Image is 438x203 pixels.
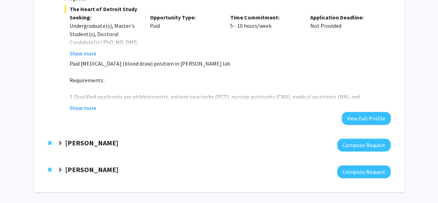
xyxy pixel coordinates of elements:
button: Compose Request to Jaymelee Kim [337,139,391,152]
button: Compose Request to Kang Chen [337,166,391,178]
button: Show more [70,49,96,58]
span: Expand Kang Chen Bookmark [58,167,63,173]
strong: [PERSON_NAME] [65,138,118,147]
strong: [PERSON_NAME] [65,165,118,174]
button: View Full Profile [342,112,391,125]
span: Paid [MEDICAL_DATA] (blood draw) position in [PERSON_NAME] lab [70,60,230,67]
div: Not Provided [305,13,385,58]
p: Seeking: [70,13,140,22]
span: Remove Jaymelee Kim from bookmarks [48,140,52,146]
p: Application Deadline: [310,13,380,22]
span: Remove Kang Chen from bookmarks [48,167,52,172]
span: Expand Jaymelee Kim Bookmark [58,141,63,146]
p: Opportunity Type: [150,13,220,22]
div: Paid [145,13,225,58]
button: Show more [70,104,96,112]
iframe: Chat [5,172,29,198]
span: 1. Qualified applicants are phlebotomists, patient care techs (PCT), nursing assistants (CNA), me... [70,93,359,109]
span: The Heart of Detroit Study [64,5,390,13]
p: Time Commitment: [230,13,300,22]
div: 5 - 10 hours/week [225,13,305,58]
div: Undergraduate(s), Master's Student(s), Doctoral Candidate(s) (PhD, MD, DMD, PharmD, etc.) [70,22,140,55]
span: Requirements: [70,77,104,84]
